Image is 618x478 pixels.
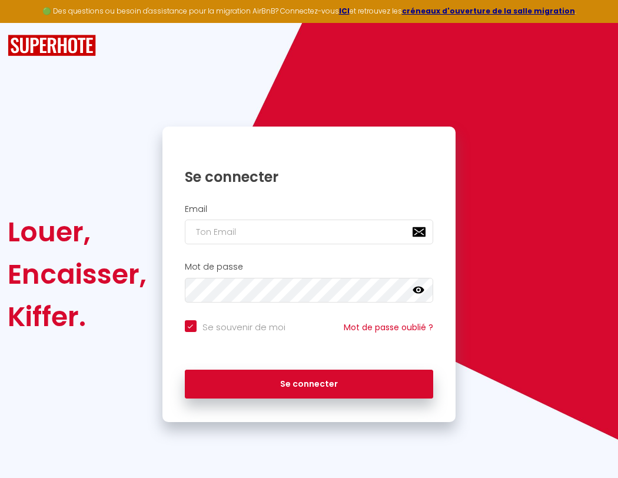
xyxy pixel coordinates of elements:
[402,6,575,16] a: créneaux d'ouverture de la salle migration
[185,262,434,272] h2: Mot de passe
[344,321,433,333] a: Mot de passe oublié ?
[8,253,147,296] div: Encaisser,
[185,204,434,214] h2: Email
[185,370,434,399] button: Se connecter
[185,168,434,186] h1: Se connecter
[339,6,350,16] a: ICI
[8,211,147,253] div: Louer,
[185,220,434,244] input: Ton Email
[8,296,147,338] div: Kiffer.
[8,35,96,57] img: SuperHote logo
